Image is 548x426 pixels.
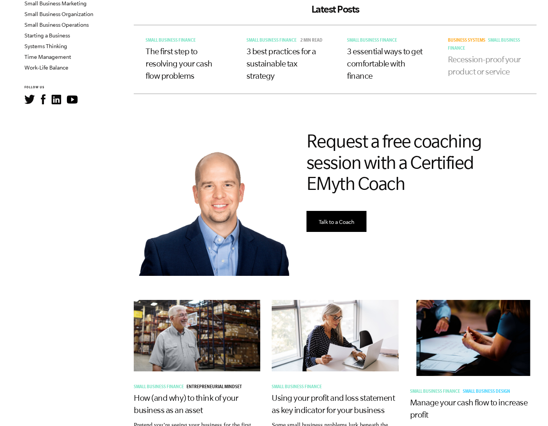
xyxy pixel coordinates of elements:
[272,300,398,371] img: How to analyze a profit and loss statement
[410,300,537,376] img: cash-flow-management-cash-statement-profit-planning-for-small-business
[24,32,70,39] a: Starting a Business
[24,85,117,90] h6: FOLLOW US
[134,131,295,276] img: Smart Business Coach
[410,389,460,395] span: Small Business Finance
[306,211,366,232] a: Talk to a Coach
[272,385,324,390] a: Small Business Finance
[448,38,488,44] a: Business Systems
[134,385,186,390] a: Small Business Finance
[146,47,212,80] a: The first step to resolving your cash flow problems
[246,47,316,80] a: 3 best practices for a sustainable tax strategy
[134,300,260,371] img: how to think of your business as an asset
[448,38,485,44] span: Business Systems
[319,219,354,225] span: Talk to a Coach
[510,389,548,426] iframe: Chat Widget
[246,38,297,44] span: Small Business Finance
[448,55,521,76] a: Recession-proof your product or service
[246,38,299,44] a: Small Business Finance
[24,65,68,71] a: Work-Life Balance
[448,38,520,52] a: Small Business Finance
[463,389,513,395] a: Small Business Design
[410,398,528,419] a: Manage your cash flow to increase profit
[272,393,395,415] a: Using your profit and loss statement as key indicator for your business
[24,54,71,60] a: Time Management
[24,22,89,28] a: Small Business Operations
[134,3,537,15] h2: Latest Posts
[146,38,198,44] a: Small Business Finance
[24,11,93,17] a: Small Business Organization
[24,43,67,49] a: Systems Thinking
[186,385,242,390] span: Entrepreneurial Mindset
[272,385,322,390] span: Small Business Finance
[24,95,35,104] img: Twitter
[347,38,397,44] span: Small Business Finance
[463,389,510,395] span: Small Business Design
[24,0,87,6] a: Small Business Marketing
[306,131,505,194] h2: Request a free coaching session with a Certified EMyth Coach
[347,38,400,44] a: Small Business Finance
[52,95,61,104] img: LinkedIn
[410,389,463,395] a: Small Business Finance
[300,38,323,44] p: 2 min read
[347,47,423,80] a: 3 essential ways to get comfortable with finance
[134,385,184,390] span: Small Business Finance
[134,393,238,415] a: How (and why) to think of your business as an asset
[67,96,78,104] img: YouTube
[146,38,196,44] span: Small Business Finance
[41,94,45,104] img: Facebook
[186,385,245,390] a: Entrepreneurial Mindset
